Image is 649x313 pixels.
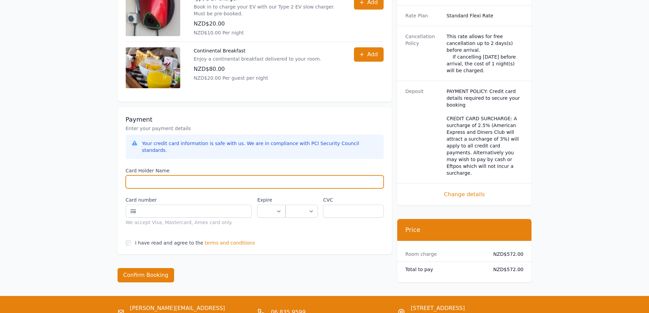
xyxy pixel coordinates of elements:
label: Expire [257,197,285,203]
p: Enter your payment details [126,125,384,132]
p: Book in to charge your EV with our Type 2 EV slow charger. Must be pre-booked. [194,3,340,17]
label: Card Holder Name [126,167,384,174]
dt: Deposit [405,88,441,176]
p: NZD$10.00 Per night [194,29,340,36]
span: Add [367,50,378,59]
span: Change details [405,190,524,199]
label: Card number [126,197,252,203]
dd: PAYMENT POLICY: Credit card details required to secure your booking CREDIT CARD SURCHARGE: A surc... [447,88,524,176]
label: I have read and agree to the [135,240,203,246]
p: NZD$80.00 [194,65,321,73]
dt: Rate Plan [405,12,441,19]
label: CVC [323,197,383,203]
dd: NZD$572.00 [488,266,524,273]
dt: Total to pay [405,266,482,273]
h3: Payment [126,115,384,124]
p: NZD$20.00 Per guest per night [194,75,321,81]
dt: Cancellation Policy [405,33,441,74]
p: NZD$20.00 [194,20,340,28]
button: Confirm Booking [118,268,174,282]
div: Your credit card information is safe with us. We are in compliance with PCI Security Council stan... [142,140,378,154]
button: Add [354,47,384,62]
span: [STREET_ADDRESS] [411,304,520,312]
label: . [285,197,318,203]
dd: Standard Flexi Rate [447,12,524,19]
img: Continental Breakfast [126,47,180,88]
div: This rate allows for free cancellation up to 2 days(s) before arrival. If cancelling [DATE] befor... [447,33,524,74]
dt: Room charge [405,251,482,257]
span: terms and conditions [205,239,255,246]
p: Enjoy a continental breakfast delivered to your room. [194,56,321,62]
div: We accept Visa, Mastercard, Amex card only. [126,219,252,226]
dd: NZD$572.00 [488,251,524,257]
h3: Price [405,226,524,234]
p: Continental Breakfast [194,47,321,54]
